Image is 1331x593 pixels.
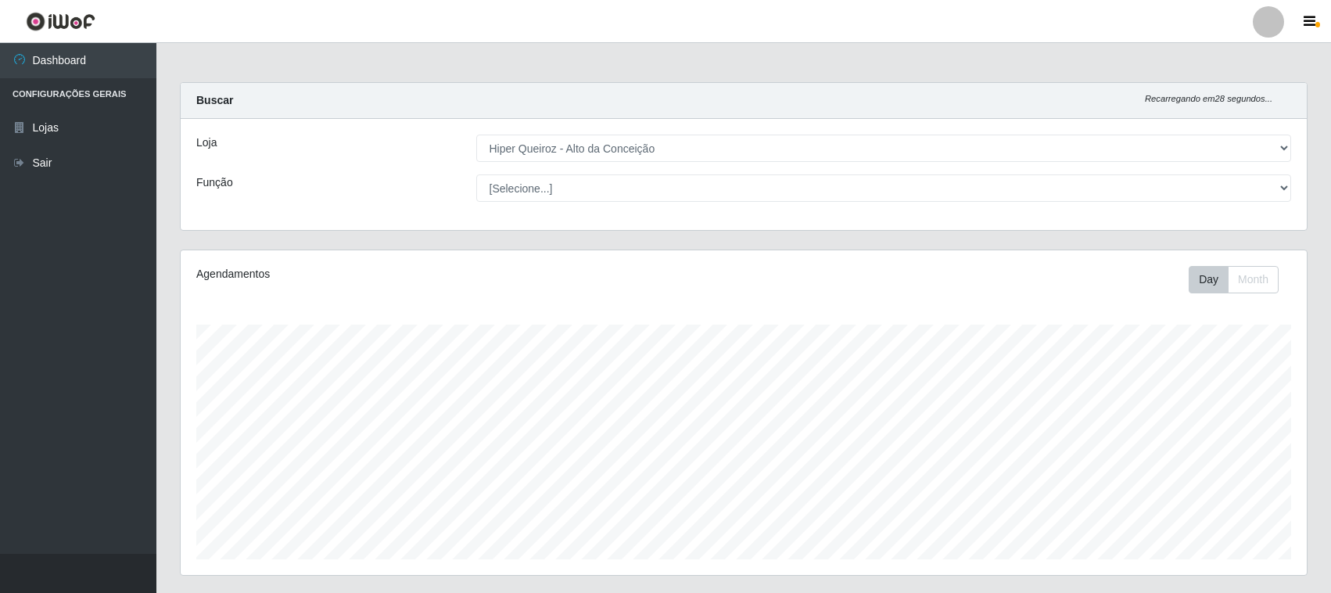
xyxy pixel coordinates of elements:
button: Day [1189,266,1229,293]
label: Função [196,174,233,191]
button: Month [1228,266,1279,293]
strong: Buscar [196,94,233,106]
label: Loja [196,135,217,151]
div: Agendamentos [196,266,639,282]
i: Recarregando em 28 segundos... [1145,94,1272,103]
div: Toolbar with button groups [1189,266,1291,293]
img: CoreUI Logo [26,12,95,31]
div: First group [1189,266,1279,293]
